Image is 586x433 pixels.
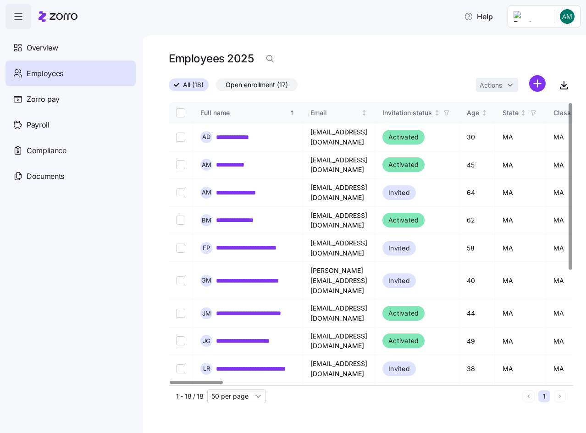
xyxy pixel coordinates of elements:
svg: add icon [529,75,546,92]
span: Zorro pay [27,94,60,105]
span: A D [202,134,210,140]
td: [EMAIL_ADDRESS][DOMAIN_NAME] [303,179,375,206]
div: Class [553,108,571,118]
span: Compliance [27,145,66,156]
input: Select record 2 [176,160,185,169]
span: Help [464,11,493,22]
td: MA [495,179,546,206]
input: Select record 5 [176,244,185,253]
td: 49 [459,328,495,355]
th: EmailNot sorted [303,102,375,123]
a: Zorro pay [6,86,136,112]
input: Select record 4 [176,216,185,225]
td: [EMAIL_ADDRESS][DOMAIN_NAME] [303,234,375,262]
th: AgeNot sorted [459,102,495,123]
button: Next page [554,390,566,402]
td: MA [495,355,546,383]
span: Employees [27,68,63,79]
td: 62 [459,207,495,234]
span: B M [202,217,211,223]
span: Activated [388,335,419,346]
td: 58 [459,234,495,262]
td: MA [495,328,546,355]
td: 45 [459,151,495,179]
span: Documents [27,171,64,182]
img: 3df111b40aa6966acf04977cbcce7bf0 [560,9,575,24]
div: Not sorted [481,110,487,116]
td: MA [495,300,546,327]
span: L R [203,366,210,372]
td: MA [495,234,546,262]
input: Select all records [176,108,185,117]
td: [EMAIL_ADDRESS][DOMAIN_NAME] [303,300,375,327]
input: Select record 8 [176,336,185,345]
img: Employer logo [514,11,547,22]
td: [EMAIL_ADDRESS][DOMAIN_NAME] [303,328,375,355]
td: [PERSON_NAME][EMAIL_ADDRESS][DOMAIN_NAME] [303,262,375,300]
span: All (18) [183,79,204,91]
span: F P [203,245,210,251]
span: J G [203,338,210,344]
span: Invited [388,363,410,374]
span: J M [202,311,211,316]
td: [EMAIL_ADDRESS][DOMAIN_NAME] [303,207,375,234]
td: 40 [459,262,495,300]
td: 44 [459,300,495,327]
div: Sorted ascending [289,110,295,116]
button: Previous page [523,390,535,402]
div: Not sorted [572,110,579,116]
a: Overview [6,35,136,61]
span: Invited [388,275,410,286]
span: Invited [388,187,410,198]
div: Invitation status [382,108,432,118]
span: A M [202,162,211,168]
span: Activated [388,132,419,143]
span: Overview [27,42,58,54]
div: Full name [200,108,287,118]
span: Payroll [27,119,50,131]
span: Activated [388,308,419,319]
input: Select record 3 [176,188,185,197]
span: Invited [388,243,410,254]
div: Age [467,108,479,118]
td: MA [495,123,546,151]
span: 1 - 18 / 18 [176,392,204,401]
td: [EMAIL_ADDRESS][DOMAIN_NAME] [303,123,375,151]
button: Help [457,7,500,26]
div: Not sorted [520,110,526,116]
input: Select record 9 [176,364,185,373]
input: Select record 6 [176,276,185,285]
button: Actions [476,78,518,92]
span: Activated [388,215,419,226]
div: Email [310,108,359,118]
td: [EMAIL_ADDRESS][DOMAIN_NAME] [303,151,375,179]
td: 64 [459,179,495,206]
span: Open enrollment (17) [226,79,288,91]
span: Actions [480,82,502,89]
div: State [503,108,519,118]
a: Employees [6,61,136,86]
span: Activated [388,159,419,170]
td: 38 [459,355,495,383]
div: Not sorted [434,110,440,116]
td: MA [495,207,546,234]
button: 1 [538,390,550,402]
span: G M [201,278,211,283]
div: Not sorted [361,110,367,116]
td: MA [495,262,546,300]
input: Select record 1 [176,133,185,142]
td: [EMAIL_ADDRESS][DOMAIN_NAME] [303,355,375,383]
th: Invitation statusNot sorted [375,102,459,123]
a: Documents [6,163,136,189]
td: 30 [459,123,495,151]
span: A M [202,189,211,195]
input: Select record 7 [176,309,185,318]
a: Payroll [6,112,136,138]
h1: Employees 2025 [169,51,254,66]
a: Compliance [6,138,136,163]
td: MA [495,151,546,179]
th: StateNot sorted [495,102,546,123]
th: Full nameSorted ascending [193,102,303,123]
